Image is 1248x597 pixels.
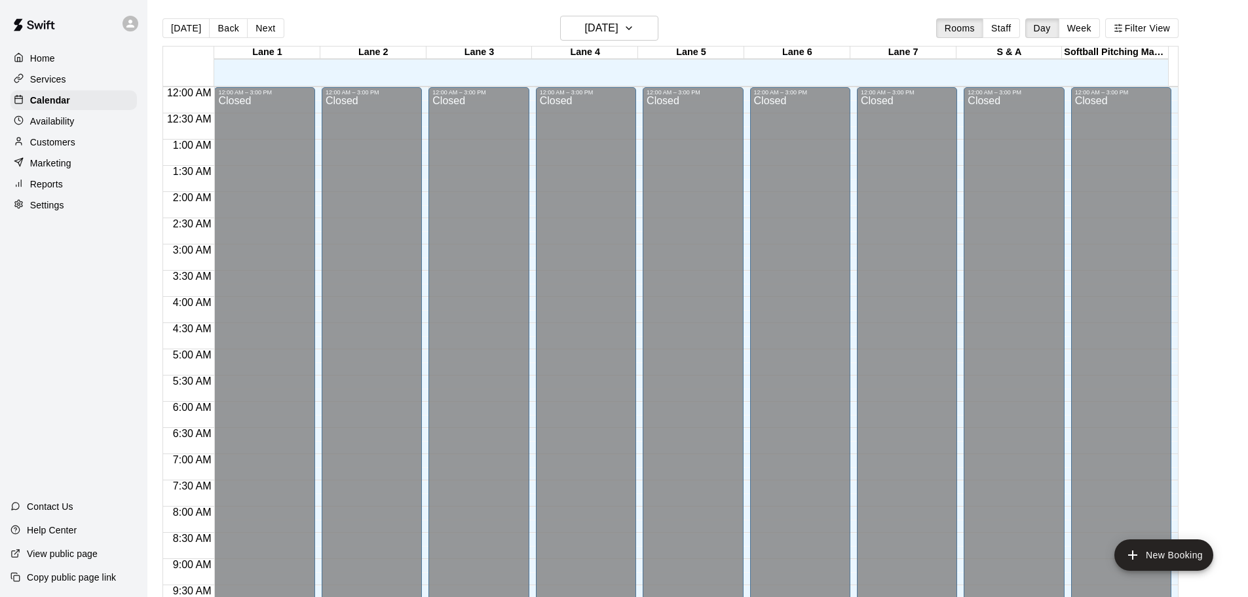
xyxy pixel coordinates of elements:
div: 12:00 AM – 3:00 PM [861,89,953,96]
span: 3:30 AM [170,271,215,282]
span: 8:00 AM [170,507,215,518]
p: Copy public page link [27,571,116,584]
span: 9:30 AM [170,585,215,596]
p: Contact Us [27,500,73,513]
div: Lane 1 [214,47,320,59]
h6: [DATE] [585,19,618,37]
a: Customers [10,132,137,152]
div: S & A [956,47,1063,59]
span: 3:00 AM [170,244,215,256]
a: Home [10,48,137,68]
span: 4:00 AM [170,297,215,308]
button: Filter View [1105,18,1179,38]
div: Lane 3 [426,47,533,59]
span: 8:30 AM [170,533,215,544]
p: Reports [30,178,63,191]
div: 12:00 AM – 3:00 PM [218,89,311,96]
div: 12:00 AM – 3:00 PM [326,89,418,96]
p: Settings [30,199,64,212]
span: 6:00 AM [170,402,215,413]
p: Help Center [27,524,77,537]
a: Reports [10,174,137,194]
span: 4:30 AM [170,323,215,334]
span: 12:30 AM [164,113,215,125]
p: Services [30,73,66,86]
a: Availability [10,111,137,131]
a: Services [10,69,137,89]
p: Marketing [30,157,71,170]
span: 5:00 AM [170,349,215,360]
div: Lane 4 [532,47,638,59]
button: Rooms [936,18,983,38]
button: Staff [983,18,1020,38]
div: 12:00 AM – 3:00 PM [540,89,632,96]
span: 5:30 AM [170,376,215,387]
div: Lane 5 [638,47,744,59]
span: 1:00 AM [170,140,215,151]
span: 1:30 AM [170,166,215,177]
p: Calendar [30,94,70,107]
div: 12:00 AM – 3:00 PM [754,89,846,96]
a: Settings [10,195,137,215]
span: 9:00 AM [170,559,215,570]
div: Softball Pitching Machine [1062,47,1168,59]
button: [DATE] [162,18,210,38]
div: 12:00 AM – 3:00 PM [647,89,739,96]
button: Week [1059,18,1100,38]
a: Marketing [10,153,137,173]
p: View public page [27,547,98,560]
div: Lane 2 [320,47,426,59]
p: Customers [30,136,75,149]
span: 7:00 AM [170,454,215,465]
p: Availability [30,115,75,128]
span: 6:30 AM [170,428,215,439]
div: 12:00 AM – 3:00 PM [432,89,525,96]
button: add [1114,539,1213,571]
button: [DATE] [560,16,658,41]
div: Lane 6 [744,47,850,59]
div: 12:00 AM – 3:00 PM [968,89,1060,96]
button: Next [247,18,284,38]
p: Home [30,52,55,65]
span: 7:30 AM [170,480,215,491]
div: Lane 7 [850,47,956,59]
button: Back [209,18,248,38]
a: Calendar [10,90,137,110]
button: Day [1025,18,1059,38]
div: 12:00 AM – 3:00 PM [1075,89,1167,96]
span: 2:00 AM [170,192,215,203]
span: 2:30 AM [170,218,215,229]
span: 12:00 AM [164,87,215,98]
